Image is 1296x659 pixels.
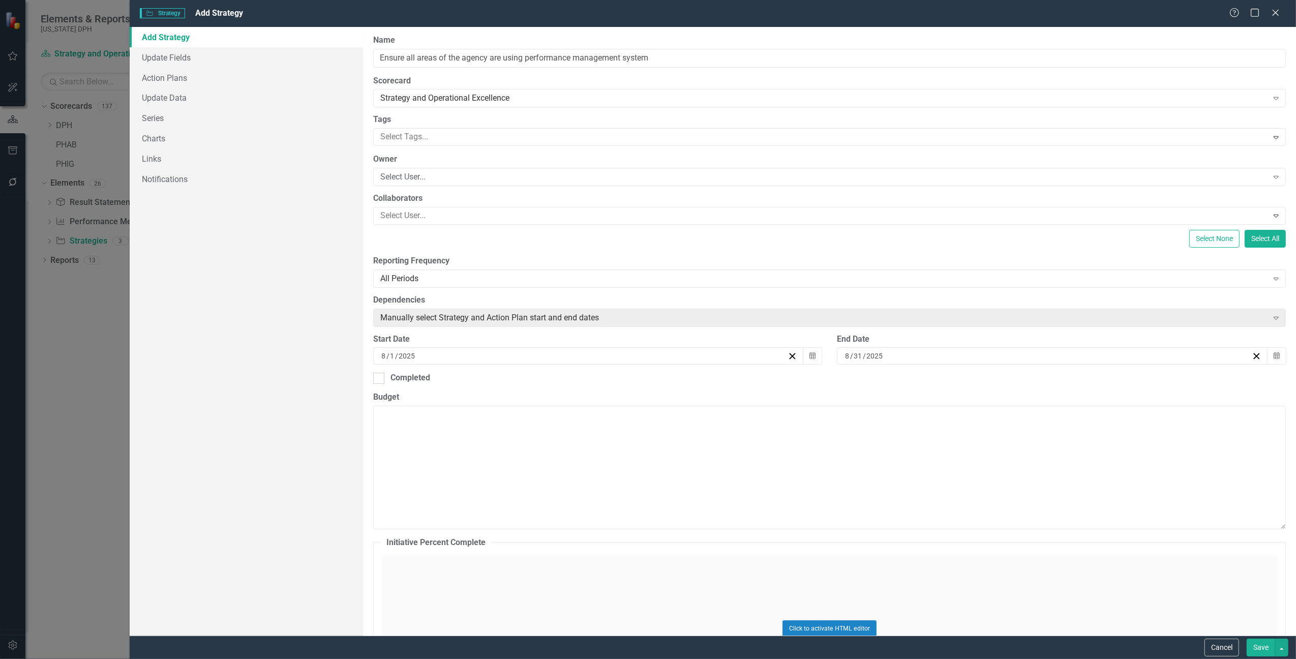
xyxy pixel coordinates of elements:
[380,273,1268,284] div: All Periods
[373,154,1286,165] label: Owner
[373,193,1286,204] label: Collaborators
[837,334,1286,345] div: End Date
[195,8,243,18] span: Add Strategy
[373,35,1286,46] label: Name
[386,351,389,361] span: /
[1247,639,1275,656] button: Save
[130,68,363,88] a: Action Plans
[1245,230,1286,248] button: Select All
[380,93,1268,104] div: Strategy and Operational Excellence
[390,372,430,384] div: Completed
[373,334,822,345] div: Start Date
[1189,230,1240,248] button: Select None
[373,294,1286,306] label: Dependencies
[130,47,363,68] a: Update Fields
[130,148,363,169] a: Links
[130,169,363,189] a: Notifications
[373,255,1286,267] label: Reporting Frequency
[140,8,185,18] span: Strategy
[1204,639,1239,656] button: Cancel
[373,49,1286,68] input: Strategy Name
[130,108,363,128] a: Series
[130,128,363,148] a: Charts
[380,171,1268,183] div: Select User...
[395,351,398,361] span: /
[782,620,877,637] button: Click to activate HTML editor
[373,75,1286,87] label: Scorecard
[373,114,1286,126] label: Tags
[380,312,1268,323] div: Manually select Strategy and Action Plan start and end dates
[381,537,491,549] legend: Initiative Percent Complete
[373,392,1286,403] label: Budget
[130,87,363,108] a: Update Data
[850,351,853,361] span: /
[863,351,866,361] span: /
[130,27,363,47] a: Add Strategy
